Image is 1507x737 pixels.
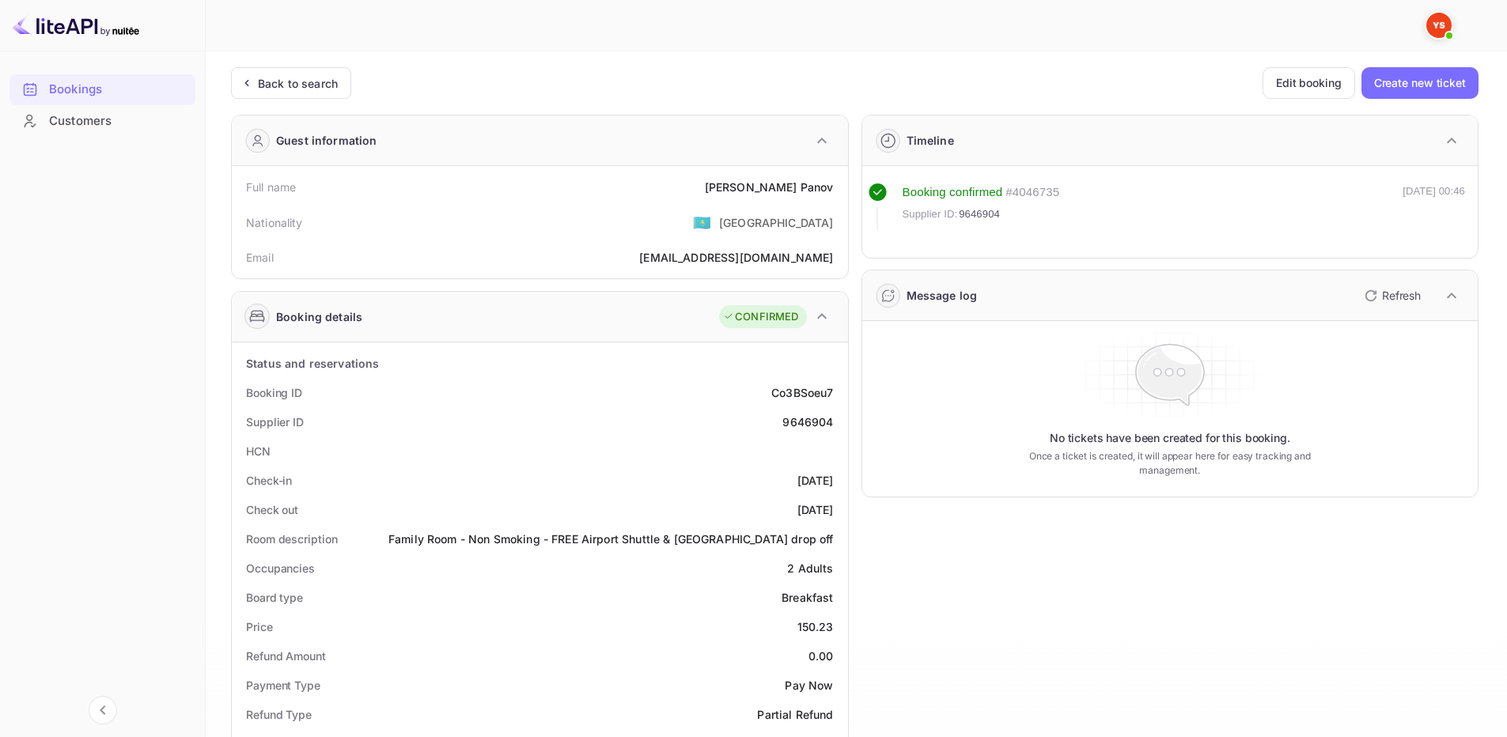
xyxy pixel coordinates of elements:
[276,308,362,325] div: Booking details
[246,355,379,372] div: Status and reservations
[723,309,798,325] div: CONFIRMED
[246,531,337,547] div: Room description
[771,384,833,401] div: Co3BSoeu7
[1355,283,1427,308] button: Refresh
[276,132,377,149] div: Guest information
[1403,183,1465,229] div: [DATE] 00:46
[9,74,195,104] a: Bookings
[246,501,298,518] div: Check out
[785,677,833,694] div: Pay Now
[9,106,195,137] div: Customers
[258,75,338,92] div: Back to search
[907,287,978,304] div: Message log
[49,112,187,130] div: Customers
[705,179,834,195] div: [PERSON_NAME] Panov
[782,414,833,430] div: 9646904
[246,677,320,694] div: Payment Type
[1426,13,1452,38] img: Yandex Support
[782,589,833,606] div: Breakfast
[89,696,117,724] button: Collapse navigation
[49,81,187,99] div: Bookings
[9,106,195,135] a: Customers
[246,214,303,231] div: Nationality
[246,179,296,195] div: Full name
[246,589,303,606] div: Board type
[1005,183,1059,202] div: # 4046735
[246,706,312,723] div: Refund Type
[797,472,834,489] div: [DATE]
[388,531,834,547] div: Family Room - Non Smoking - FREE Airport Shuttle & [GEOGRAPHIC_DATA] drop off
[246,249,274,266] div: Email
[719,214,834,231] div: [GEOGRAPHIC_DATA]
[246,618,273,635] div: Price
[246,648,326,664] div: Refund Amount
[246,443,271,459] div: HCN
[1263,67,1355,99] button: Edit booking
[9,74,195,105] div: Bookings
[903,183,1003,202] div: Booking confirmed
[693,208,711,236] span: United States
[757,706,833,723] div: Partial Refund
[808,648,834,664] div: 0.00
[787,560,833,576] div: 2 Adults
[1361,67,1479,99] button: Create new ticket
[903,206,958,222] span: Supplier ID:
[907,132,954,149] div: Timeline
[246,414,304,430] div: Supplier ID
[246,384,302,401] div: Booking ID
[246,472,292,489] div: Check-in
[959,206,1000,222] span: 9646904
[1382,287,1421,304] p: Refresh
[797,618,834,635] div: 150.23
[1050,430,1290,446] p: No tickets have been created for this booking.
[639,249,833,266] div: [EMAIL_ADDRESS][DOMAIN_NAME]
[1004,449,1335,478] p: Once a ticket is created, it will appear here for easy tracking and management.
[13,13,139,38] img: LiteAPI logo
[246,560,315,576] div: Occupancies
[797,501,834,518] div: [DATE]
